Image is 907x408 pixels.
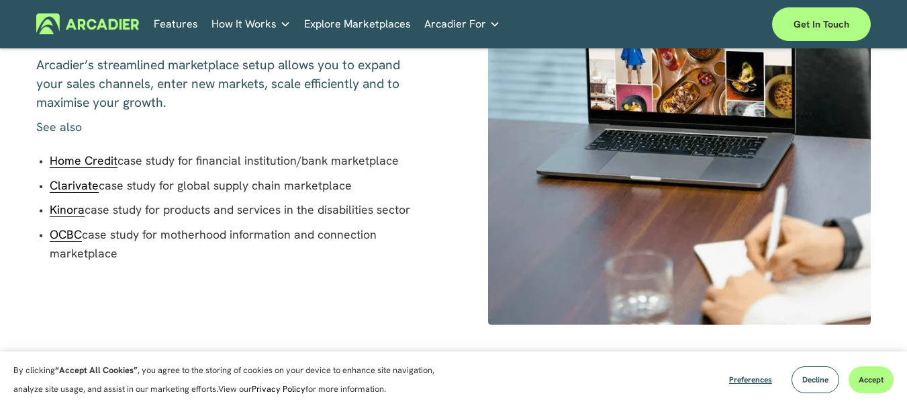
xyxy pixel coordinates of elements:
button: Preferences [719,366,782,393]
p: case study for products and services in the disabilities sector [50,200,419,219]
a: OCBC [50,227,82,242]
a: Get in touch [772,7,871,41]
span: How It Works [211,15,277,34]
a: Home Credit [50,153,117,168]
span: Arcadier For [424,15,486,34]
p: case study for motherhood information and connection marketplace [50,225,419,263]
a: folder dropdown [424,13,500,34]
strong: “Accept All Cookies” [55,364,138,376]
button: Decline [792,366,839,393]
img: Arcadier [36,13,139,34]
a: Privacy Policy [252,383,305,395]
p: case study for financial institution/bank marketplace [50,151,419,170]
iframe: Chat Widget [840,343,907,408]
span: See also [36,119,82,134]
span: Arcadier’s streamlined marketplace setup allows you to expand your sales channels, enter new mark... [36,56,403,111]
span: Decline [802,374,828,385]
a: Features [154,13,198,34]
a: Clarivate [50,177,99,193]
p: By clicking , you agree to the storing of cookies on your device to enhance site navigation, anal... [13,361,450,399]
a: folder dropdown [211,13,291,34]
p: case study for global supply chain marketplace [50,176,419,195]
a: Kinora [50,202,85,217]
span: Preferences [729,374,772,385]
a: Explore Marketplaces [304,13,411,34]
